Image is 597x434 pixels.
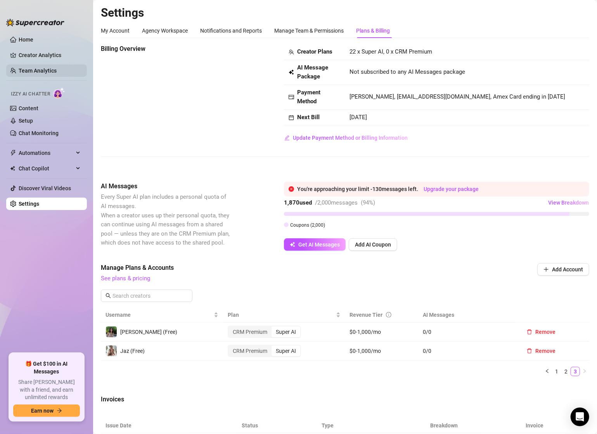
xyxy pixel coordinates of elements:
span: thunderbolt [10,150,16,156]
span: Username [106,311,212,319]
h2: Settings [101,5,589,20]
button: Remove [521,345,562,357]
span: arrow-right [57,408,62,413]
button: Add Account [537,263,589,276]
span: AI Messages [101,182,231,191]
a: Team Analytics [19,68,57,74]
a: 3 [571,367,580,376]
a: Creator Analytics [19,49,81,61]
a: 2 [562,367,570,376]
span: Automations [19,147,74,159]
a: Home [19,36,33,43]
span: 22 x Super AI, 0 x CRM Premium [350,48,432,55]
img: Chloe (Free) [106,326,117,337]
span: calendar [289,115,294,120]
span: plus [543,267,549,272]
span: Every Super AI plan includes a personal quota of AI messages. When a creator uses up their person... [101,193,230,246]
span: Share [PERSON_NAME] with a friend, and earn unlimited rewards [13,378,80,401]
button: Update Payment Method or Billing Information [284,132,408,144]
li: Next Page [580,367,589,376]
a: Setup [19,118,33,124]
span: edit [284,135,290,141]
th: Invoice [480,418,589,433]
span: Remove [535,348,555,354]
div: segmented control [228,326,301,338]
th: Type [317,418,408,433]
span: Plan [228,311,334,319]
div: CRM Premium [228,345,272,356]
span: [PERSON_NAME], [EMAIL_ADDRESS][DOMAIN_NAME], Amex Card ending in [DATE] [350,93,565,100]
strong: AI Message Package [297,64,328,80]
img: AI Chatter [53,87,65,99]
span: Not subscribed to any AI Messages package [350,68,465,77]
span: info-circle [386,312,391,318]
th: AI Messages [418,307,516,323]
span: right [582,369,587,373]
span: Remove [535,329,555,335]
span: 0 / 0 [423,347,511,355]
input: Search creators [112,292,182,300]
img: logo-BBDzfeDw.svg [6,19,64,26]
span: close-circle [289,186,294,192]
span: Coupons ( 2,000 ) [290,222,325,228]
th: Issue Date [101,418,237,433]
div: Super AI [272,326,300,337]
a: Discover Viral Videos [19,185,71,191]
strong: Creator Plans [297,48,332,55]
button: Earn nowarrow-right [13,404,80,417]
span: credit-card [289,94,294,100]
span: search [106,293,111,299]
img: Jaz (Free) [106,345,117,356]
span: Add Account [552,266,583,273]
div: CRM Premium [228,326,272,337]
div: You're approaching your limit - 130 messages left. [297,185,585,193]
span: Update Payment Method or Billing Information [293,135,408,141]
div: Super AI [272,345,300,356]
strong: Next Bill [297,114,320,121]
a: 1 [552,367,561,376]
button: left [543,367,552,376]
img: Chat Copilot [10,166,15,171]
div: Agency Workspace [142,26,188,35]
a: See plans & pricing [101,275,150,282]
span: ( 94 %) [361,199,375,206]
a: Content [19,105,38,111]
th: Username [101,307,223,323]
span: team [289,49,294,55]
strong: Payment Method [297,89,320,105]
td: $0-1,000/mo [345,323,419,342]
th: Status [237,418,317,433]
div: My Account [101,26,130,35]
button: Get AI Messages [284,238,346,251]
span: 🎁 Get $100 in AI Messages [13,360,80,375]
span: Izzy AI Chatter [11,90,50,98]
span: delete [527,329,532,335]
button: Remove [521,326,562,338]
span: Invoices [101,395,231,404]
span: delete [527,348,532,354]
span: Add AI Coupon [355,241,391,248]
button: Add AI Coupon [349,238,397,251]
th: Breakdown [408,418,480,433]
th: Plan [223,307,345,323]
span: Earn now [31,408,54,414]
div: segmented control [228,345,301,357]
span: left [545,369,550,373]
span: Manage Plans & Accounts [101,263,485,273]
button: View Breakdown [548,196,589,209]
span: Billing Overview [101,44,231,54]
a: Settings [19,201,39,207]
span: [PERSON_NAME] (Free) [120,329,177,335]
span: 0 / 0 [423,328,511,336]
span: Jaz (Free) [120,348,145,354]
div: Manage Team & Permissions [274,26,344,35]
div: Notifications and Reports [200,26,262,35]
span: Get AI Messages [298,241,340,248]
button: right [580,367,589,376]
span: Chat Copilot [19,162,74,175]
div: Plans & Billing [356,26,390,35]
div: Open Intercom Messenger [571,408,589,426]
a: Upgrade your package [424,186,479,192]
